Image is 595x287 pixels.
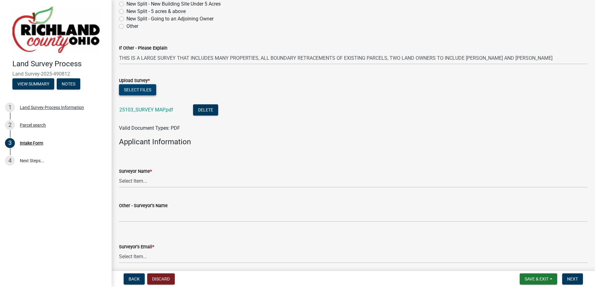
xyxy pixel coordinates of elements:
[119,169,152,174] label: Surveyor Name
[20,105,84,110] div: Land Survey Process Information
[193,107,218,113] wm-modal-confirm: Delete Document
[5,156,15,166] div: 4
[57,82,80,87] wm-modal-confirm: Notes
[126,0,221,8] label: New Split - New Building Site Under 5 Acres
[126,23,138,30] label: Other
[129,276,140,281] span: Back
[119,204,168,208] label: Other - Surveyor's Name
[12,82,54,87] wm-modal-confirm: Summary
[5,120,15,130] div: 2
[126,15,214,23] label: New Split - Going to an Adjoining Owner
[119,84,156,95] button: Select files
[5,102,15,112] div: 1
[520,273,557,285] button: Save & Exit
[20,123,46,127] div: Parcel search
[562,273,583,285] button: Next
[124,273,145,285] button: Back
[567,276,578,281] span: Next
[525,276,549,281] span: Save & Exit
[119,125,180,131] span: Valid Document Types: PDF
[119,107,173,113] a: 25103_SURVEY MAP.pdf
[119,137,588,146] h4: Applicant Information
[57,78,80,89] button: Notes
[126,8,186,15] label: New Split - 5 acres & above
[147,273,175,285] button: Discard
[12,59,107,68] h4: Land Survey Process
[12,71,99,77] span: Land Survey-2025-490812
[119,79,150,83] label: Upload Survey
[119,245,154,249] label: Surveyor's Email
[20,141,43,145] div: Intake Form
[12,78,54,89] button: View Summary
[119,46,167,50] label: If Other - Please Explain
[193,104,218,115] button: Delete
[12,7,100,53] img: Richland County, Ohio
[5,138,15,148] div: 3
